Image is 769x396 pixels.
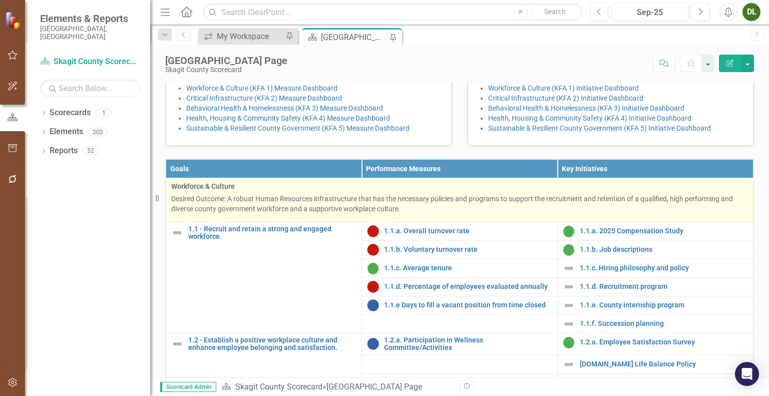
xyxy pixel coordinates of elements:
[488,94,643,102] a: Critical Infrastructure (KFA 2) Initiative Dashboard
[171,194,748,214] p: Desired Outcome: A robust Human Resources infrastructure that has the necessary policies and prog...
[488,124,711,132] a: Sustainable & Resilient County Government (KFA 5) Initiative Dashboard
[188,225,356,241] a: 1.1 - Recruit and retain a strong and engaged workforce.
[384,283,552,290] a: 1.1.d. Percentage of employees evaluated annually
[83,147,99,155] div: 52
[384,264,552,272] a: 1.1.c. Average tenure
[367,244,379,256] img: Below Plan
[88,128,108,136] div: 202
[186,94,342,102] a: Critical Infrastructure (KFA 2) Measure Dashboard
[580,246,748,253] a: 1.1.b. Job descriptions
[321,31,387,44] div: [GEOGRAPHIC_DATA] Page
[580,283,748,290] a: 1.1.d. Recruitment program
[580,227,748,235] a: 1.1.a. 2025 Compensation Study
[166,178,753,222] td: Double-Click to Edit
[384,227,552,235] a: 1.1.a. Overall turnover rate
[165,66,287,74] div: Skagit County Scorecard
[166,222,362,333] td: Double-Click to Edit Right Click for Context Menu
[557,277,753,296] td: Double-Click to Edit Right Click for Context Menu
[367,225,379,237] img: Below Plan
[742,3,760,21] button: DL
[96,109,112,117] div: 1
[563,336,575,348] img: On Target
[384,246,552,253] a: 1.1.b. Voluntary turnover rate
[580,360,748,368] a: [DOMAIN_NAME] Life Balance Policy
[188,336,356,352] a: 1.2 - Establish a positive workplace culture and enhance employee belonging and satisfaction.
[186,124,410,132] a: Sustainable & Resilient County Government (KFA 5) Measure Dashboard
[563,262,575,274] img: Not Defined
[557,373,753,392] td: Double-Click to Edit Right Click for Context Menu
[563,281,575,293] img: Not Defined
[361,222,557,240] td: Double-Click to Edit Right Click for Context Menu
[326,382,422,391] div: [GEOGRAPHIC_DATA] Page
[5,12,23,29] img: ClearPoint Strategy
[557,314,753,333] td: Double-Click to Edit Right Click for Context Menu
[361,296,557,314] td: Double-Click to Edit Right Click for Context Menu
[557,240,753,259] td: Double-Click to Edit Right Click for Context Menu
[186,114,390,122] a: Health, Housing & Community Safety (KFA 4) Measure Dashboard
[186,104,383,112] a: Behavioral Health & Homelessness (KFA 3) Measure Dashboard
[200,30,283,43] a: My Workspace
[40,56,140,68] a: Skagit County Scorecard
[361,333,557,355] td: Double-Click to Edit Right Click for Context Menu
[361,259,557,277] td: Double-Click to Edit Right Click for Context Menu
[235,382,322,391] a: Skagit County Scorecard
[488,104,684,112] a: Behavioral Health & Homelessness (KFA 3) Initiative Dashboard
[580,338,748,346] a: 1.2.a. Employee Satisfaction Survey
[367,281,379,293] img: Below Plan
[488,114,691,122] a: Health, Housing & Community Safety (KFA 4) Initiative Dashboard
[735,362,759,386] div: Open Intercom Messenger
[50,107,91,119] a: Scorecards
[166,333,362,392] td: Double-Click to Edit Right Click for Context Menu
[580,301,748,309] a: 1.1.e. County internship program
[557,259,753,277] td: Double-Click to Edit Right Click for Context Menu
[221,381,452,393] div: »
[563,225,575,237] img: On Target
[40,13,140,25] span: Elements & Reports
[367,299,379,311] img: No Information
[217,30,283,43] div: My Workspace
[171,227,183,239] img: Not Defined
[557,296,753,314] td: Double-Click to Edit Right Click for Context Menu
[530,5,580,19] button: Search
[563,244,575,256] img: On Target
[367,338,379,350] img: No Information
[171,338,183,350] img: Not Defined
[171,181,748,191] span: Workforce & Culture
[165,55,287,66] div: [GEOGRAPHIC_DATA] Page
[361,277,557,296] td: Double-Click to Edit Right Click for Context Menu
[544,8,566,16] span: Search
[563,358,575,370] img: Not Defined
[50,145,78,157] a: Reports
[40,80,140,97] input: Search Below...
[580,264,748,272] a: 1.1.c. Hiring philosophy and policy
[50,126,83,138] a: Elements
[488,84,639,92] a: Workforce & Culture (KFA 1) Initiative Dashboard
[563,377,575,389] img: On Target
[557,333,753,355] td: Double-Click to Edit Right Click for Context Menu
[557,355,753,373] td: Double-Click to Edit Right Click for Context Menu
[384,301,552,309] a: 1.1.e Days to fill a vacant position from time closed
[361,240,557,259] td: Double-Click to Edit Right Click for Context Menu
[611,3,688,21] button: Sep-25
[384,336,552,352] a: 1.2.a. Participation in Wellness Committee/Activities
[160,382,216,392] span: Scorecard Admin
[563,299,575,311] img: Not Defined
[203,4,582,21] input: Search ClearPoint...
[557,222,753,240] td: Double-Click to Edit Right Click for Context Menu
[563,318,575,330] img: Not Defined
[40,25,140,41] small: [GEOGRAPHIC_DATA], [GEOGRAPHIC_DATA]
[580,320,748,327] a: 1.1.f. Succession planning
[186,84,337,92] a: Workforce & Culture (KFA 1) Measure Dashboard
[615,7,685,19] div: Sep-25
[367,262,379,274] img: On Target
